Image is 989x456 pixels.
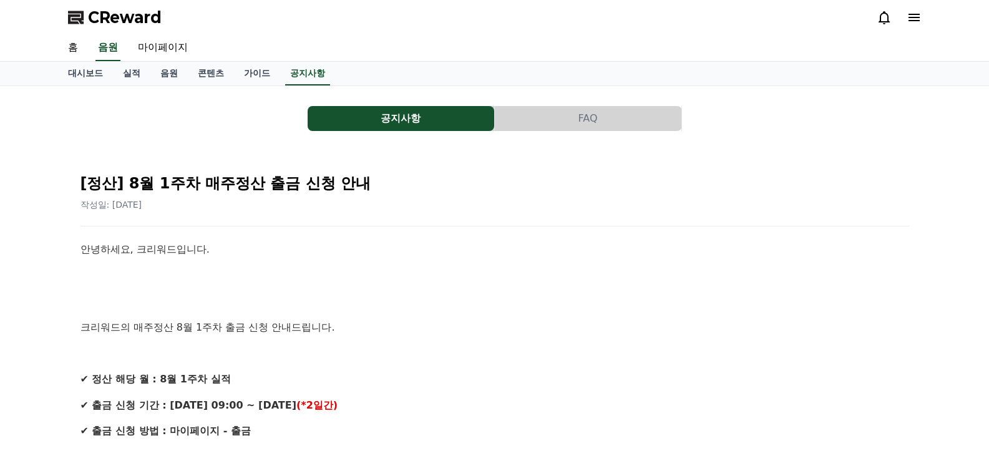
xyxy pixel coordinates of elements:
a: 홈 [58,35,88,61]
a: 대시보드 [58,62,113,85]
strong: ✔ 정산 해당 월 : 8월 1주차 실적 [80,373,231,385]
a: CReward [68,7,162,27]
span: 작성일: [DATE] [80,200,142,210]
a: 콘텐츠 [188,62,234,85]
button: FAQ [495,106,681,131]
p: 크리워드의 매주정산 8월 1주차 출금 신청 안내드립니다. [80,319,909,336]
h2: [정산] 8월 1주차 매주정산 출금 신청 안내 [80,173,909,193]
a: 공지사항 [308,106,495,131]
a: 공지사항 [285,62,330,85]
a: 실적 [113,62,150,85]
a: 가이드 [234,62,280,85]
strong: ✔ 출금 신청 방법 : 마이페이지 - 출금 [80,425,251,437]
button: 공지사항 [308,106,494,131]
a: 음원 [150,62,188,85]
strong: ✔ 출금 신청 기간 : [DATE] 09:00 ~ [DATE] [80,399,296,411]
a: 음원 [95,35,120,61]
a: 마이페이지 [128,35,198,61]
p: 안녕하세요, 크리워드입니다. [80,241,909,258]
strong: (*2일간) [296,399,338,411]
span: CReward [88,7,162,27]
